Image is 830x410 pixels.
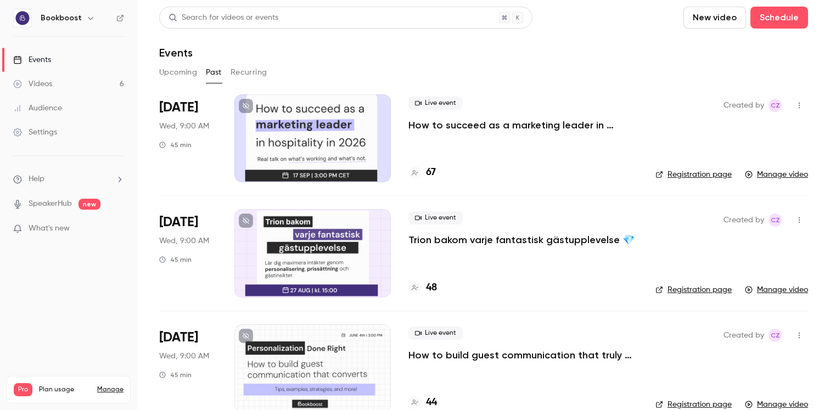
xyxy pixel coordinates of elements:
div: 45 min [159,370,192,379]
div: Sep 17 Wed, 3:00 PM (Europe/Stockholm) [159,94,217,182]
button: Upcoming [159,64,197,81]
div: Aug 27 Wed, 3:00 PM (Europe/Stockholm) [159,209,217,297]
span: What's new [29,223,70,234]
h4: 44 [426,395,437,410]
div: Settings [13,127,57,138]
a: Trion bakom varje fantastisk gästupplevelse 💎 [408,233,635,246]
div: Search for videos or events [169,12,278,24]
div: 45 min [159,255,192,264]
span: [DATE] [159,99,198,116]
a: Registration page [655,284,732,295]
iframe: Noticeable Trigger [111,224,124,234]
h4: 48 [426,280,437,295]
h6: Bookboost [41,13,82,24]
span: new [78,199,100,210]
li: help-dropdown-opener [13,173,124,185]
span: Casey Zhang [769,99,782,112]
div: Audience [13,103,62,114]
span: CZ [771,329,780,342]
h4: 67 [426,165,436,180]
button: Recurring [231,64,267,81]
a: 44 [408,395,437,410]
span: Live event [408,211,463,224]
span: Casey Zhang [769,214,782,227]
a: Manage video [745,284,808,295]
a: Manage video [745,169,808,180]
div: Videos [13,78,52,89]
span: Live event [408,327,463,340]
span: Created by [724,99,764,112]
span: CZ [771,214,780,227]
span: Casey Zhang [769,329,782,342]
h1: Events [159,46,193,59]
button: Schedule [750,7,808,29]
span: CZ [771,99,780,112]
span: Plan usage [39,385,91,394]
span: Created by [724,214,764,227]
span: Created by [724,329,764,342]
div: 45 min [159,141,192,149]
span: Live event [408,97,463,110]
span: Pro [14,383,32,396]
a: SpeakerHub [29,198,72,210]
img: Bookboost [14,9,31,27]
a: 48 [408,280,437,295]
div: Events [13,54,51,65]
a: Registration page [655,169,732,180]
a: How to build guest communication that truly converts 🎯 [408,349,638,362]
span: Wed, 9:00 AM [159,235,209,246]
span: Help [29,173,44,185]
span: Wed, 9:00 AM [159,351,209,362]
span: [DATE] [159,214,198,231]
a: Registration page [655,399,732,410]
a: How to succeed as a marketing leader in hospitality in [DATE]? [408,119,638,132]
a: 67 [408,165,436,180]
a: Manage [97,385,124,394]
button: New video [683,7,746,29]
button: Past [206,64,222,81]
span: [DATE] [159,329,198,346]
span: Wed, 9:00 AM [159,121,209,132]
a: Manage video [745,399,808,410]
